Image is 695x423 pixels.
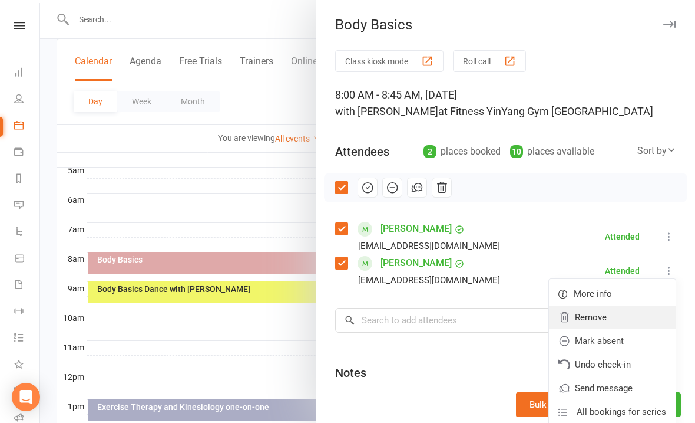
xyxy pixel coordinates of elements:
button: Bulk add attendees [516,392,618,417]
span: All bookings for series [577,405,666,419]
div: Attended [605,267,640,275]
a: Remove [549,306,676,329]
button: Class kiosk mode [335,50,444,72]
div: [EMAIL_ADDRESS][DOMAIN_NAME] [358,273,500,288]
a: What's New [14,352,41,379]
a: More info [549,282,676,306]
a: General attendance kiosk mode [14,379,41,405]
a: Reports [14,166,41,193]
div: places available [510,143,594,160]
a: Payments [14,140,41,166]
a: Mark absent [549,329,676,353]
button: Roll call [453,50,526,72]
div: places booked [423,143,501,160]
span: with [PERSON_NAME] [335,105,438,117]
div: [EMAIL_ADDRESS][DOMAIN_NAME] [358,238,500,254]
a: Undo check-in [549,353,676,376]
span: at Fitness YinYang Gym [GEOGRAPHIC_DATA] [438,105,653,117]
span: More info [574,287,612,301]
div: Notes [335,365,366,381]
div: Sort by [637,143,676,159]
a: Send message [549,376,676,400]
a: [PERSON_NAME] [380,219,452,238]
div: Attended [605,232,640,241]
a: Calendar [14,113,41,140]
a: [PERSON_NAME] [380,254,452,273]
div: 10 [510,145,523,158]
input: Search to add attendees [335,308,676,333]
div: 8:00 AM - 8:45 AM, [DATE] [335,87,676,120]
div: Open Intercom Messenger [12,383,40,411]
a: Dashboard [14,60,41,87]
div: 2 [423,145,436,158]
div: Attendees [335,143,389,160]
a: People [14,87,41,113]
div: Body Basics [316,17,695,33]
a: Product Sales [14,246,41,273]
div: Add notes for this class / appointment below [335,385,676,399]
